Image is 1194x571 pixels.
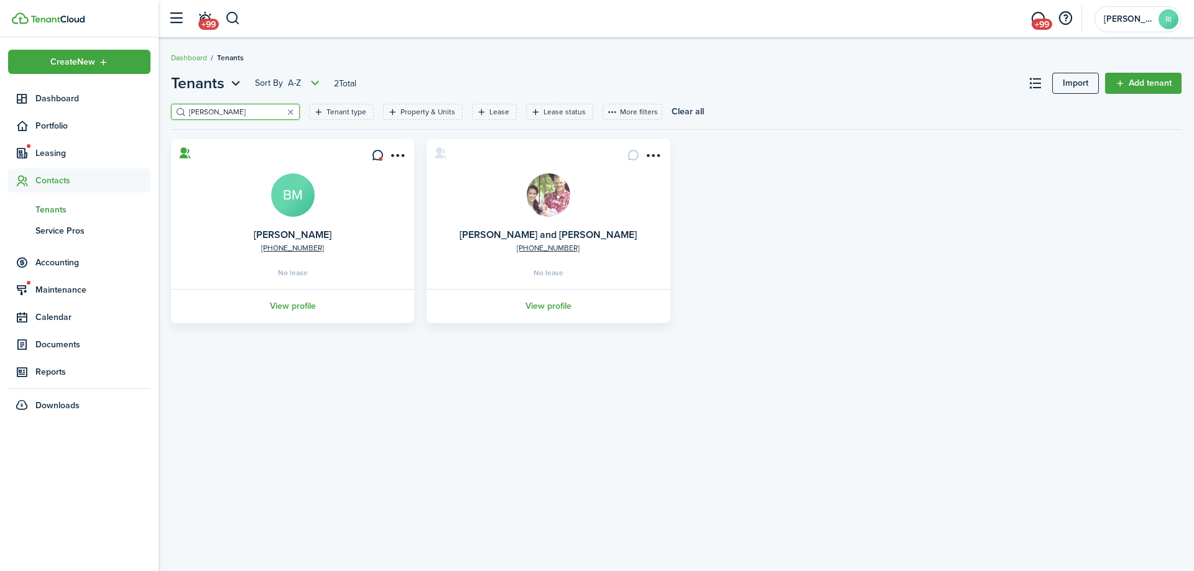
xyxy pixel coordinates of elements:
span: +99 [198,19,219,30]
filter-tag: Open filter [526,104,593,120]
span: Calendar [35,311,150,324]
span: Dashboard [35,92,150,105]
button: Search [225,8,241,29]
button: Sort byA-Z [255,76,323,91]
span: Leasing [35,147,150,160]
button: Open menu [387,149,407,166]
button: Open resource center [1055,8,1076,29]
a: [PERSON_NAME] and [PERSON_NAME] [460,227,637,242]
span: Sort by [255,77,288,89]
img: Thomas and Brandy Wood [527,173,570,217]
span: Contacts [35,174,150,187]
button: Open menu [643,149,663,166]
a: BM [271,173,315,217]
span: +99 [1032,19,1052,30]
avatar-text: RI [1159,9,1178,29]
a: Messaging [1026,3,1050,35]
span: Tenants [217,52,244,63]
span: Create New [50,58,95,66]
a: View profile [425,289,672,323]
filter-tag: Open filter [309,104,374,120]
a: [PHONE_NUMBER] [261,242,324,254]
a: Add tenant [1105,73,1182,94]
filter-tag-label: Lease [489,106,509,117]
button: Open sidebar [164,7,188,30]
button: More filters [603,104,662,120]
filter-tag-label: Lease status [544,106,586,117]
span: Portfolio [35,119,150,132]
button: Clear search [282,103,299,121]
button: Open menu [255,76,323,91]
a: Tenants [8,199,150,220]
img: TenantCloud [30,16,85,23]
a: Service Pros [8,220,150,241]
filter-tag-label: Property & Units [400,106,455,117]
a: Dashboard [171,52,207,63]
span: A-Z [288,77,301,89]
span: RANDALL INVESTMENT PROPERTIES [1104,15,1154,24]
span: No lease [278,269,308,276]
a: [PERSON_NAME] [254,227,331,242]
img: TenantCloud [12,12,29,24]
span: Downloads [35,399,80,412]
button: Open menu [8,50,150,74]
span: No lease [534,269,563,276]
span: Accounting [35,256,150,269]
filter-tag: Open filter [383,104,463,120]
a: Notifications [193,3,216,35]
span: Maintenance [35,283,150,296]
button: Tenants [171,72,244,94]
a: View profile [169,289,416,323]
input: Search here... [186,106,295,118]
header-page-total: 2 Total [334,77,356,90]
span: Tenants [171,72,224,94]
span: Documents [35,338,150,351]
span: Reports [35,365,150,378]
filter-tag: Open filter [472,104,517,120]
span: Service Pros [35,224,150,237]
filter-tag-label: Tenant type [326,106,366,117]
a: [PHONE_NUMBER] [517,242,580,254]
button: Clear all [672,104,704,120]
a: Dashboard [8,86,150,111]
span: Tenants [35,203,150,216]
button: Open menu [171,72,244,94]
a: Reports [8,360,150,384]
a: Import [1052,73,1099,94]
